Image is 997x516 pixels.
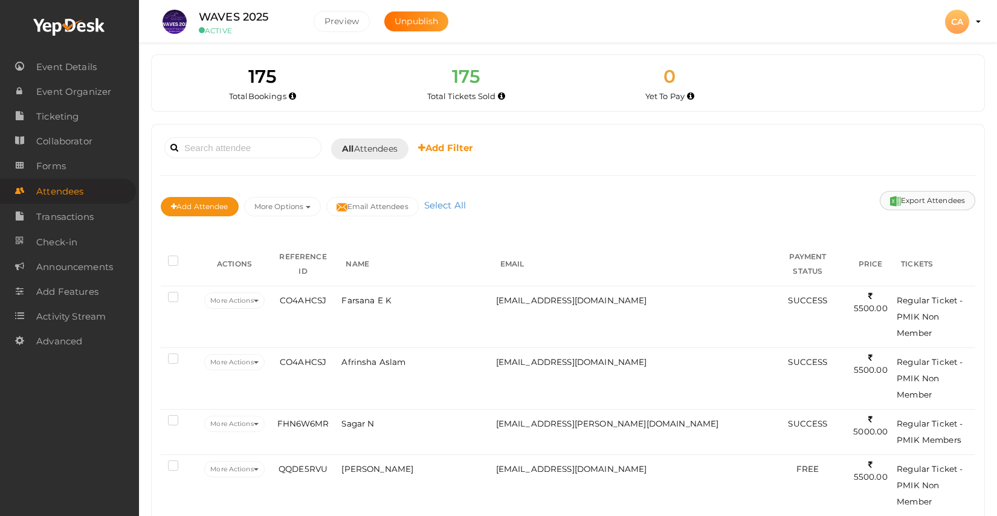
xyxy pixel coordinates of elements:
[847,242,894,286] th: PRICE
[204,292,264,309] button: More Actions
[229,91,286,101] span: Total
[277,419,329,428] span: FHN6W6MR
[395,16,438,27] span: Unpublish
[342,143,353,154] b: All
[248,91,286,101] span: Bookings
[496,357,647,367] span: [EMAIL_ADDRESS][DOMAIN_NAME]
[36,55,97,79] span: Event Details
[341,357,405,367] span: Afrinsha Aslam
[36,230,77,254] span: Check-in
[36,329,82,353] span: Advanced
[204,416,264,432] button: More Actions
[663,65,676,88] span: 0
[314,11,370,32] button: Preview
[788,419,827,428] span: SUCCESS
[36,205,94,229] span: Transactions
[36,255,113,279] span: Announcements
[496,419,719,428] span: [EMAIL_ADDRESS][PERSON_NAME][DOMAIN_NAME]
[36,129,92,153] span: Collaborator
[894,242,975,286] th: TICKETS
[452,65,480,88] span: 175
[164,137,321,158] input: Search attendee
[897,419,963,445] span: Regular Ticket - PMIK Members
[199,26,295,35] small: ACTIVE
[201,242,267,286] th: ACTIONS
[280,357,326,367] span: CO4AHCSJ
[427,91,496,101] span: Total Tickets Sold
[341,295,392,305] span: Farsana E K
[279,252,326,276] span: REFERENCE ID
[853,414,888,437] span: 5000.00
[854,460,888,482] span: 5500.00
[854,291,888,314] span: 5500.00
[248,65,276,88] span: 175
[768,242,847,286] th: PAYMENT STATUS
[36,179,83,204] span: Attendees
[945,16,969,27] profile-pic: CA
[496,464,647,474] span: [EMAIL_ADDRESS][DOMAIN_NAME]
[945,10,969,34] div: CA
[161,197,239,216] button: Add Attendee
[421,199,469,211] a: Select All
[897,295,963,338] span: Regular Ticket - PMIK Non Member
[880,191,975,210] button: Export Attendees
[788,295,827,305] span: SUCCESS
[342,143,398,155] span: Attendees
[338,242,492,286] th: NAME
[244,197,321,216] button: More Options
[36,154,66,178] span: Forms
[384,11,448,31] button: Unpublish
[36,80,111,104] span: Event Organizer
[36,280,98,304] span: Add Features
[36,105,79,129] span: Ticketing
[496,295,647,305] span: [EMAIL_ADDRESS][DOMAIN_NAME]
[645,91,685,101] span: Yet To Pay
[337,202,347,213] img: mail-filled.svg
[341,464,413,474] span: [PERSON_NAME]
[418,142,473,153] b: Add Filter
[326,197,419,216] button: Email Attendees
[941,9,973,34] button: CA
[796,464,819,474] span: FREE
[687,93,694,100] i: Accepted and yet to make payment
[854,353,888,375] span: 5500.00
[289,93,296,100] i: Total number of bookings
[204,461,264,477] button: More Actions
[279,464,327,474] span: QQDE5RVU
[788,357,827,367] span: SUCCESS
[199,8,268,26] label: WAVES 2025
[36,305,106,329] span: Activity Stream
[498,93,505,100] i: Total number of tickets sold
[341,419,374,428] span: Sagar N
[897,464,963,506] span: Regular Ticket - PMIK Non Member
[204,354,264,370] button: More Actions
[897,357,963,399] span: Regular Ticket - PMIK Non Member
[163,10,187,34] img: S4WQAGVX_small.jpeg
[493,242,769,286] th: EMAIL
[890,196,901,207] img: excel.svg
[280,295,326,305] span: CO4AHCSJ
